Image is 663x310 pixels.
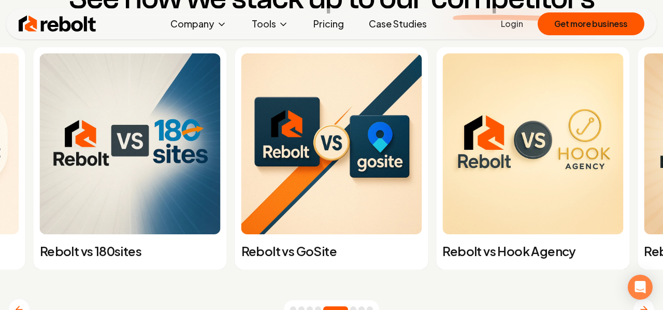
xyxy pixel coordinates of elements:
p: Rebolt vs GoSite [241,243,422,259]
a: Login [501,18,523,30]
img: Rebolt Logo [19,13,96,34]
img: Rebolt vs GoSite [241,53,422,234]
img: Rebolt vs Hook Agency [442,53,623,234]
div: Open Intercom Messenger [628,275,653,300]
button: Tools [243,13,297,34]
button: Get more business [538,12,644,35]
button: Company [162,13,235,34]
a: Rebolt vs Hook AgencyRebolt vs Hook Agency [436,47,629,270]
p: Rebolt vs Hook Agency [442,243,623,259]
img: Rebolt vs 180sites [40,53,221,234]
a: Rebolt vs 180sitesRebolt vs 180sites [34,47,227,270]
a: Pricing [305,13,352,34]
a: Case Studies [361,13,435,34]
p: Rebolt vs 180sites [40,243,221,259]
a: Rebolt vs GoSiteRebolt vs GoSite [235,47,428,270]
